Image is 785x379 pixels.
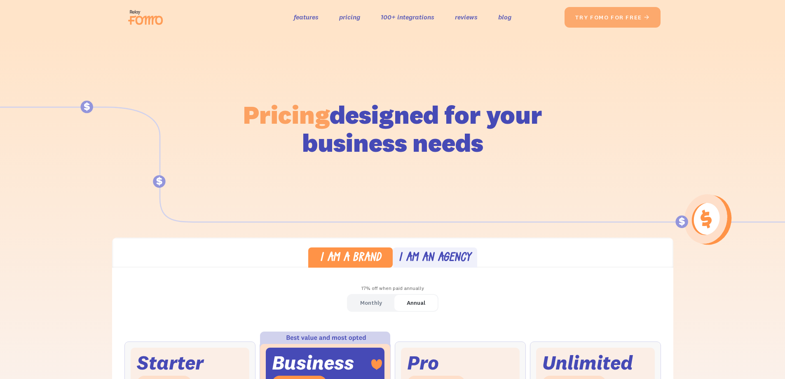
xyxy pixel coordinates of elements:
div: Unlimited [542,354,633,372]
div: I am an agency [398,252,471,264]
a: features [294,11,319,23]
div: Monthly [360,297,382,309]
div: Business [272,354,354,372]
div: I am a brand [320,252,381,264]
div: 17% off when paid annually [112,282,673,294]
a: reviews [455,11,478,23]
h1: designed for your business needs [243,101,543,157]
a: pricing [339,11,360,23]
div: Starter [137,354,204,372]
a: 100+ integrations [381,11,434,23]
span: Pricing [243,99,330,130]
a: blog [498,11,511,23]
span:  [644,14,650,21]
div: Pro [407,354,439,372]
a: try fomo for free [565,7,661,28]
div: Annual [407,297,425,309]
